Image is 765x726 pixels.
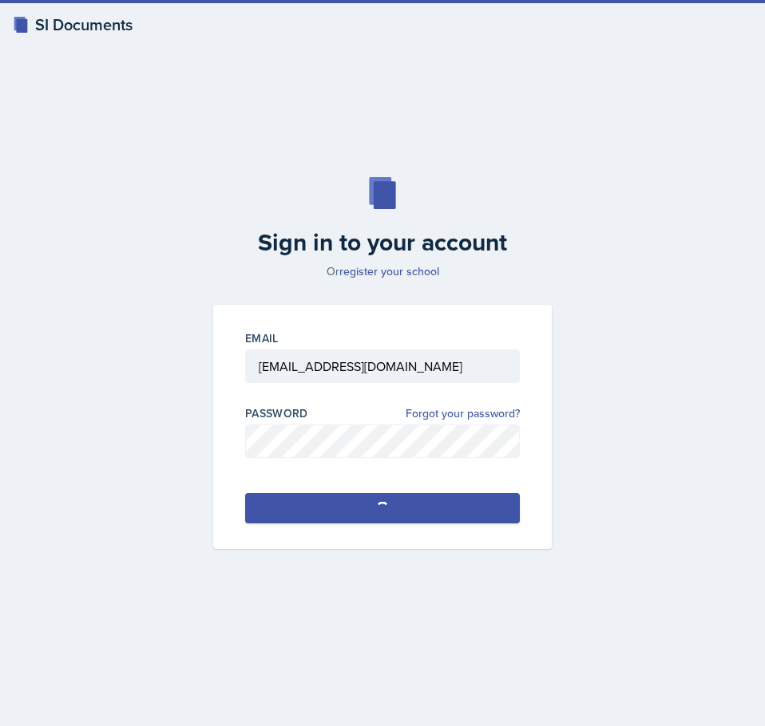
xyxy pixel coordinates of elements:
input: Email [245,349,520,383]
label: Email [245,330,279,346]
a: register your school [339,263,439,279]
a: SI Documents [13,13,133,37]
label: Password [245,405,308,421]
p: Or [204,263,561,279]
h2: Sign in to your account [204,228,561,257]
a: Forgot your password? [406,405,520,422]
